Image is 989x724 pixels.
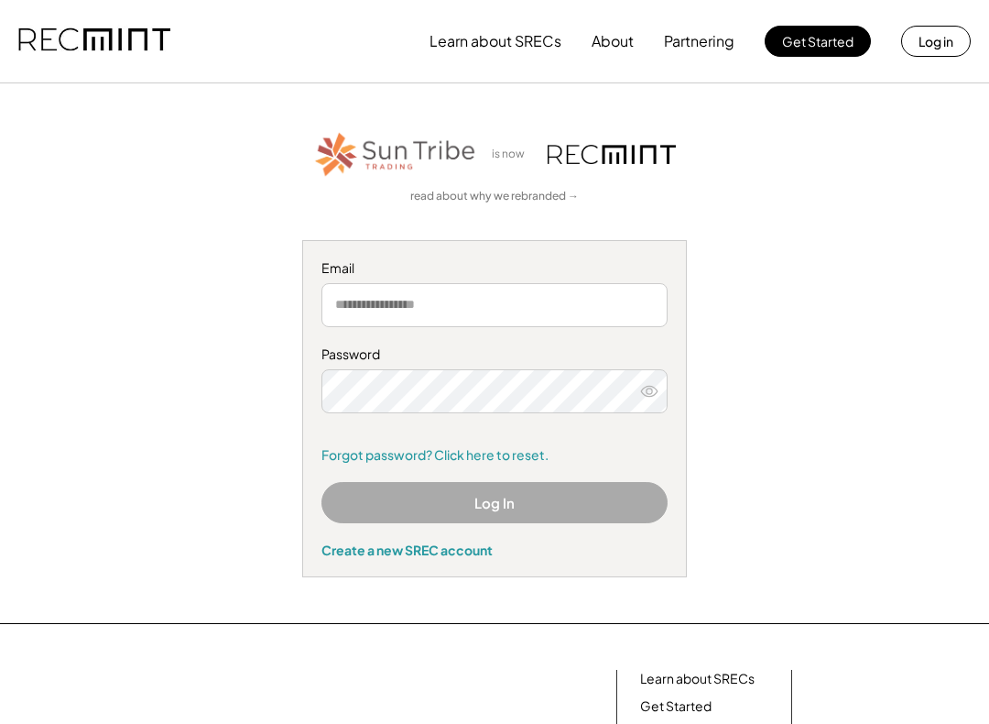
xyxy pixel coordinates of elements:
[321,446,668,465] a: Forgot password? Click here to reset.
[640,697,712,716] a: Get Started
[410,189,579,204] a: read about why we rebranded →
[321,482,668,523] button: Log In
[664,23,734,60] button: Partnering
[321,542,668,558] div: Create a new SREC account
[548,145,676,164] img: recmint-logotype%403x.png
[321,259,668,278] div: Email
[321,346,668,364] div: Password
[18,10,170,72] img: recmint-logotype%403x.png
[640,670,755,688] a: Learn about SRECs
[901,26,971,57] button: Log in
[487,147,538,162] div: is now
[313,129,478,180] img: STT_Horizontal_Logo%2B-%2BColor.png
[429,23,561,60] button: Learn about SRECs
[592,23,634,60] button: About
[765,26,871,57] button: Get Started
